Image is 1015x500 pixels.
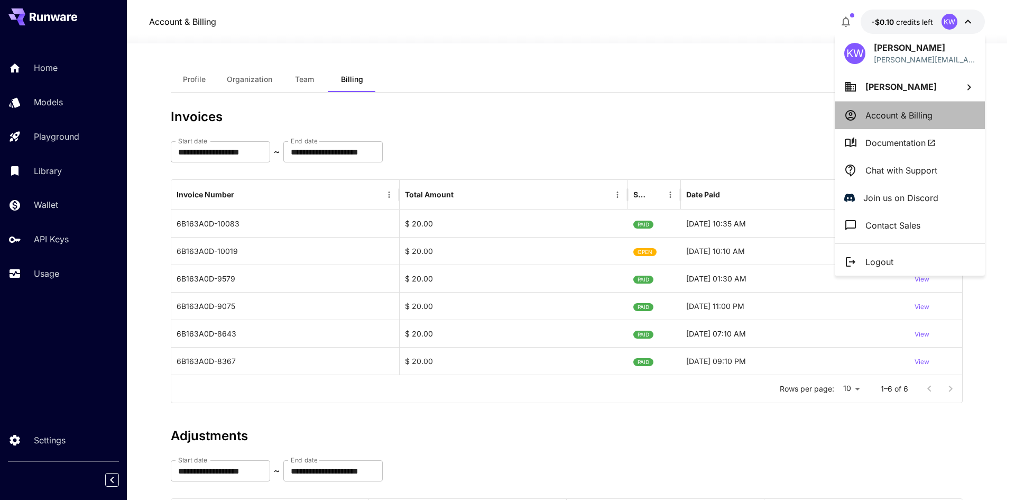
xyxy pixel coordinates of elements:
p: Chat with Support [865,164,937,177]
div: ken@kwsystems.ca [874,54,975,65]
button: [PERSON_NAME] [835,72,985,101]
p: Join us on Discord [863,192,938,204]
p: [PERSON_NAME] [874,41,975,54]
p: Account & Billing [865,109,933,122]
p: Logout [865,256,893,268]
span: Documentation [865,137,936,149]
span: [PERSON_NAME] [865,81,937,92]
div: KW [844,43,865,64]
p: [PERSON_NAME][EMAIL_ADDRESS][DOMAIN_NAME] [874,54,975,65]
p: Contact Sales [865,219,920,232]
